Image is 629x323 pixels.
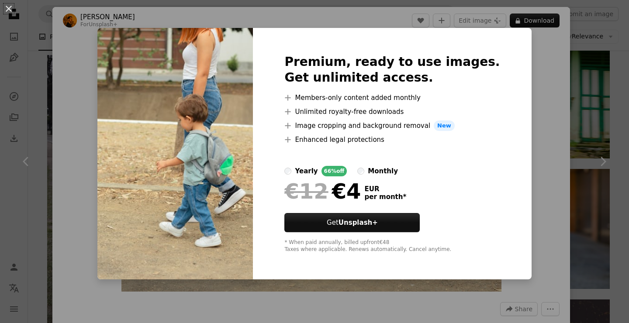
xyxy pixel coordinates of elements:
[357,168,364,175] input: monthly
[339,219,378,227] strong: Unsplash+
[284,120,500,131] li: Image cropping and background removal
[364,185,406,193] span: EUR
[368,166,398,176] div: monthly
[284,54,500,86] h2: Premium, ready to use images. Get unlimited access.
[364,193,406,201] span: per month *
[97,28,253,279] img: premium_photo-1687936161464-443d18e913a1
[321,166,347,176] div: 66% off
[284,168,291,175] input: yearly66%off
[284,93,500,103] li: Members-only content added monthly
[295,166,318,176] div: yearly
[284,180,328,203] span: €12
[284,180,361,203] div: €4
[284,134,500,145] li: Enhanced legal protections
[284,239,500,253] div: * When paid annually, billed upfront €48 Taxes where applicable. Renews automatically. Cancel any...
[284,107,500,117] li: Unlimited royalty-free downloads
[284,213,420,232] button: GetUnsplash+
[434,120,455,131] span: New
